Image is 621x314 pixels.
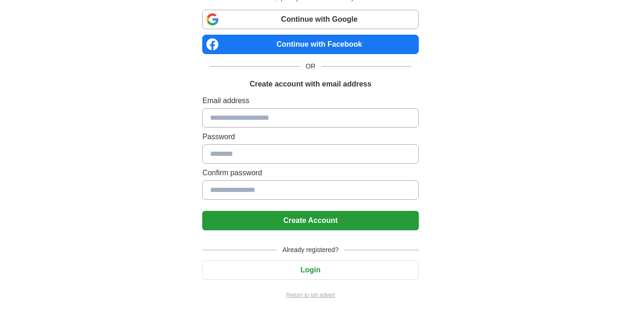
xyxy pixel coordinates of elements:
[202,211,418,230] button: Create Account
[202,291,418,299] a: Return to job advert
[202,10,418,29] a: Continue with Google
[300,62,321,71] span: OR
[277,245,344,255] span: Already registered?
[202,95,418,106] label: Email address
[202,35,418,54] a: Continue with Facebook
[202,131,418,142] label: Password
[249,79,371,90] h1: Create account with email address
[202,167,418,179] label: Confirm password
[202,260,418,280] button: Login
[202,266,418,274] a: Login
